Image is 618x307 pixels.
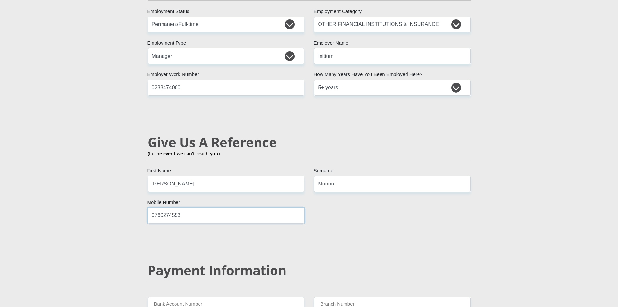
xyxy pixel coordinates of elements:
[314,48,471,64] input: Employer's Name
[314,176,471,192] input: Surname
[148,176,304,192] input: Name
[148,150,471,157] p: (In the event we can't reach you)
[148,134,471,150] h2: Give Us A Reference
[148,80,304,96] input: Employer Work Number
[148,262,471,278] h2: Payment Information
[148,208,304,224] input: Mobile Number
